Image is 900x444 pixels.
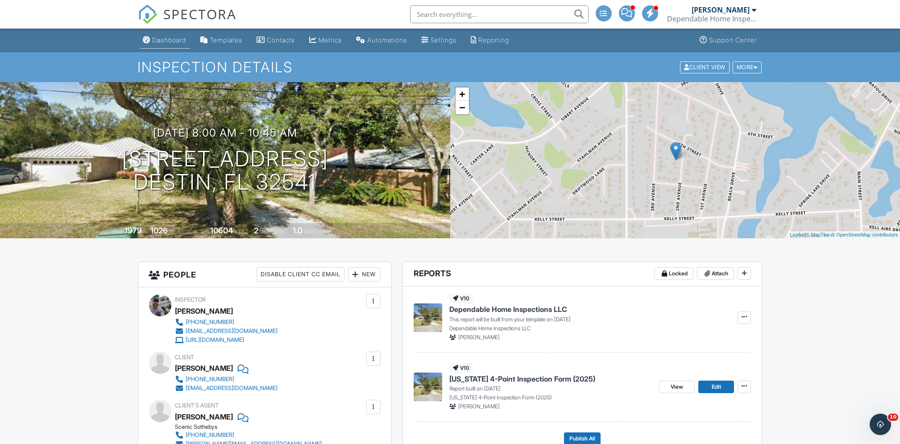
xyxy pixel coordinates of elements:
[806,232,830,237] a: © MapTiler
[113,228,123,235] span: Built
[257,267,344,282] div: Disable Client CC Email
[456,101,469,114] a: Zoom out
[175,431,322,440] a: [PHONE_NUMBER]
[186,319,235,326] div: [PHONE_NUMBER]
[175,423,329,431] div: Scenic Sothebys
[319,36,342,44] div: Metrics
[790,232,805,237] a: Leaflet
[169,228,182,235] span: sq. ft.
[138,4,158,24] img: The Best Home Inspection Software - Spectora
[186,336,245,344] div: [URL][DOMAIN_NAME]
[186,432,235,439] div: [PHONE_NUMBER]
[692,5,750,14] div: [PERSON_NAME]
[456,87,469,101] a: Zoom in
[788,231,900,239] div: |
[190,228,209,235] span: Lot Size
[186,328,278,335] div: [EMAIL_ADDRESS][DOMAIN_NAME]
[304,228,329,235] span: bathrooms
[175,375,278,384] a: [PHONE_NUMBER]
[733,61,762,73] div: More
[254,226,258,235] div: 2
[153,36,187,44] div: Dashboard
[175,410,233,423] a: [PERSON_NAME]
[253,32,299,49] a: Contacts
[175,296,206,303] span: Inspector
[348,267,381,282] div: New
[353,32,411,49] a: Automations (Advanced)
[138,262,391,287] h3: People
[680,61,730,73] div: Client View
[197,32,246,49] a: Templates
[210,36,243,44] div: Templates
[122,147,328,195] h1: [STREET_ADDRESS] Destin, FL 32541
[138,12,237,31] a: SPECTORA
[140,32,190,49] a: Dashboard
[150,226,168,235] div: 1026
[175,336,278,344] a: [URL][DOMAIN_NAME]
[234,228,245,235] span: sq.ft.
[831,232,898,237] a: © OpenStreetMap contributors
[138,59,763,75] h1: Inspection Details
[164,4,237,23] span: SPECTORA
[260,228,284,235] span: bedrooms
[186,385,278,392] div: [EMAIL_ADDRESS][DOMAIN_NAME]
[175,402,219,409] span: Client's Agent
[267,36,295,44] div: Contacts
[431,36,457,44] div: Settings
[210,226,233,235] div: 10604
[124,226,142,235] div: 1979
[175,304,233,318] div: [PERSON_NAME]
[888,414,898,421] span: 10
[418,32,460,49] a: Settings
[679,63,732,70] a: Client View
[368,36,407,44] div: Automations
[175,354,195,361] span: Client
[153,127,297,139] h3: [DATE] 8:00 am - 10:45 am
[410,5,589,23] input: Search everything...
[293,226,303,235] div: 1.0
[175,361,233,375] div: [PERSON_NAME]
[306,32,346,49] a: Metrics
[668,14,757,23] div: Dependable Home Inspections LLC
[709,36,757,44] div: Support Center
[870,414,891,435] iframe: Intercom live chat
[175,318,278,327] a: [PHONE_NUMBER]
[697,32,761,49] a: Support Center
[175,327,278,336] a: [EMAIL_ADDRESS][DOMAIN_NAME]
[175,384,278,393] a: [EMAIL_ADDRESS][DOMAIN_NAME]
[479,36,510,44] div: Reporting
[186,376,235,383] div: [PHONE_NUMBER]
[468,32,513,49] a: Reporting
